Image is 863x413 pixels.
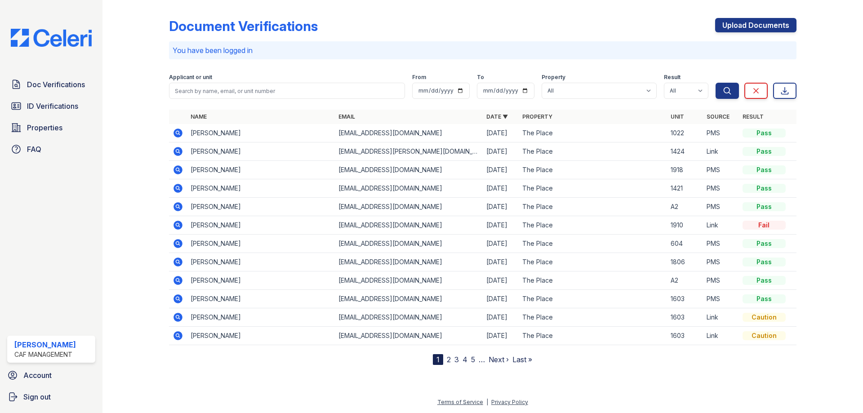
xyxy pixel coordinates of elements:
a: Privacy Policy [491,399,528,405]
label: Property [542,74,565,81]
a: 3 [454,355,459,364]
td: The Place [519,161,667,179]
a: 2 [447,355,451,364]
td: PMS [703,161,739,179]
a: FAQ [7,140,95,158]
input: Search by name, email, or unit number [169,83,405,99]
td: [EMAIL_ADDRESS][DOMAIN_NAME] [335,235,483,253]
td: Link [703,327,739,345]
td: [DATE] [483,142,519,161]
td: [PERSON_NAME] [187,124,335,142]
td: 1603 [667,327,703,345]
a: Terms of Service [437,399,483,405]
span: ID Verifications [27,101,78,111]
label: Applicant or unit [169,74,212,81]
div: Caution [743,313,786,322]
a: Source [707,113,730,120]
a: Name [191,113,207,120]
td: [DATE] [483,235,519,253]
span: Account [23,370,52,381]
td: PMS [703,179,739,198]
a: ID Verifications [7,97,95,115]
a: Doc Verifications [7,75,95,93]
td: [PERSON_NAME] [187,290,335,308]
a: Email [338,113,355,120]
td: 1806 [667,253,703,271]
td: [EMAIL_ADDRESS][DOMAIN_NAME] [335,124,483,142]
td: 1910 [667,216,703,235]
a: Sign out [4,388,99,406]
td: The Place [519,179,667,198]
div: Pass [743,239,786,248]
td: [DATE] [483,161,519,179]
div: [PERSON_NAME] [14,339,76,350]
td: PMS [703,253,739,271]
td: [EMAIL_ADDRESS][DOMAIN_NAME] [335,179,483,198]
td: The Place [519,142,667,161]
a: 5 [471,355,475,364]
div: Pass [743,129,786,138]
label: To [477,74,484,81]
div: 1 [433,354,443,365]
td: [PERSON_NAME] [187,327,335,345]
td: [PERSON_NAME] [187,179,335,198]
td: The Place [519,235,667,253]
td: PMS [703,290,739,308]
td: PMS [703,271,739,290]
td: 1603 [667,290,703,308]
div: | [486,399,488,405]
span: … [479,354,485,365]
td: [EMAIL_ADDRESS][DOMAIN_NAME] [335,327,483,345]
td: 1424 [667,142,703,161]
td: [DATE] [483,308,519,327]
div: Document Verifications [169,18,318,34]
td: A2 [667,198,703,216]
a: Date ▼ [486,113,508,120]
td: [PERSON_NAME] [187,142,335,161]
a: Property [522,113,552,120]
span: Sign out [23,391,51,402]
td: The Place [519,124,667,142]
a: Result [743,113,764,120]
img: CE_Logo_Blue-a8612792a0a2168367f1c8372b55b34899dd931a85d93a1a3d3e32e68fde9ad4.png [4,29,99,47]
span: Doc Verifications [27,79,85,90]
td: A2 [667,271,703,290]
div: Fail [743,221,786,230]
p: You have been logged in [173,45,793,56]
td: [PERSON_NAME] [187,198,335,216]
td: 604 [667,235,703,253]
td: 1918 [667,161,703,179]
td: Link [703,142,739,161]
td: [EMAIL_ADDRESS][DOMAIN_NAME] [335,290,483,308]
td: [DATE] [483,198,519,216]
td: [EMAIL_ADDRESS][PERSON_NAME][DOMAIN_NAME] [335,142,483,161]
div: Pass [743,258,786,266]
label: Result [664,74,681,81]
span: FAQ [27,144,41,155]
td: [PERSON_NAME] [187,308,335,327]
span: Properties [27,122,62,133]
td: 1022 [667,124,703,142]
td: 1421 [667,179,703,198]
td: The Place [519,327,667,345]
td: [PERSON_NAME] [187,253,335,271]
td: PMS [703,124,739,142]
td: PMS [703,198,739,216]
a: Last » [512,355,532,364]
td: PMS [703,235,739,253]
a: 4 [463,355,467,364]
td: [EMAIL_ADDRESS][DOMAIN_NAME] [335,161,483,179]
td: [EMAIL_ADDRESS][DOMAIN_NAME] [335,308,483,327]
td: The Place [519,253,667,271]
div: Caution [743,331,786,340]
td: [DATE] [483,271,519,290]
div: Pass [743,202,786,211]
a: Properties [7,119,95,137]
td: [DATE] [483,124,519,142]
td: [DATE] [483,290,519,308]
td: [EMAIL_ADDRESS][DOMAIN_NAME] [335,253,483,271]
div: Pass [743,294,786,303]
div: Pass [743,276,786,285]
td: The Place [519,271,667,290]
